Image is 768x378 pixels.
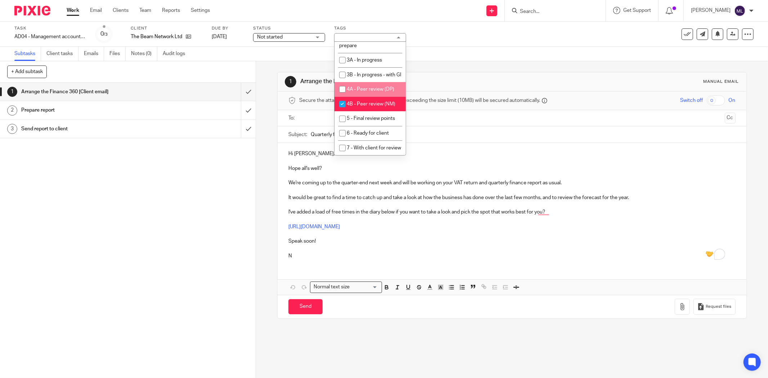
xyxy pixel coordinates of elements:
span: Request files [706,304,732,310]
span: 3A - In progress [347,58,382,63]
p: I've added a load of free times in the diary below if you want to take a look and pick the spot t... [288,208,736,216]
a: Email [90,7,102,14]
span: 7 - With client for review [347,145,401,150]
span: Normal text size [312,283,351,291]
a: Files [109,47,126,61]
button: Request files [693,299,735,315]
span: [DATE] [212,34,227,39]
h1: Arrange the Finance 360 [Client email] [300,78,527,85]
div: AD04 - Management accounts (quarterly) - [DATE] [14,33,86,40]
label: Task [14,26,86,31]
img: svg%3E [734,5,746,17]
input: Send [288,299,323,315]
a: Settings [191,7,210,14]
label: Tags [334,26,406,31]
input: Search for option [352,283,378,291]
a: Work [67,7,79,14]
p: We're coming up to the quarter-end next week and will be working on your VAT return and quarterly... [288,179,736,186]
label: Status [253,26,325,31]
small: /3 [104,32,108,36]
span: 4B - Peer review (NM) [347,102,395,107]
p: Hi [PERSON_NAME], [288,150,736,157]
span: 5 - Final review points [347,116,395,121]
p: The Beam Network Ltd [131,33,182,40]
div: 3 [7,124,17,134]
span: Get Support [623,8,651,13]
img: Pixie [14,6,50,15]
div: To enrich screen reader interactions, please activate Accessibility in Grammarly extension settings [278,143,746,265]
div: 1 [285,76,296,87]
label: Subject: [288,131,307,138]
div: Manual email [704,79,739,85]
div: 0 [100,30,108,38]
p: Hope all's well? [288,165,736,172]
a: [URL][DOMAIN_NAME] [288,224,340,229]
div: AD04 - Management accounts (quarterly) - August 31, 2025 [14,33,86,40]
span: Switch off [681,97,703,104]
div: Search for option [310,282,382,293]
label: To: [288,114,296,122]
a: Emails [84,47,104,61]
a: Subtasks [14,47,41,61]
span: 4A - Peer review (DP) [347,87,394,92]
a: Client tasks [46,47,78,61]
span: 6 - Ready for client [347,131,389,136]
span: Secure the attachments in this message. Files exceeding the size limit (10MB) will be secured aut... [299,97,540,104]
p: [PERSON_NAME] [691,7,731,14]
span: 3B - In progress - with GI [347,72,401,77]
h1: Prepare report [21,105,163,116]
a: Team [139,7,151,14]
div: 2 [7,105,17,116]
a: Clients [113,7,129,14]
p: It would be great to find a time to catch up and take a look at how the business has done over th... [288,194,736,201]
span: Not started [257,35,283,40]
span: 1B - Data returned - To prepare [339,36,397,48]
div: 1 [7,87,17,97]
h1: Send report to client [21,123,163,134]
span: On [729,97,736,104]
a: Reports [162,7,180,14]
label: Client [131,26,203,31]
button: Cc [725,113,736,123]
p: N [288,252,736,260]
a: Notes (0) [131,47,157,61]
button: + Add subtask [7,66,47,78]
label: Due by [212,26,244,31]
h1: Arrange the Finance 360 [Client email] [21,86,163,97]
input: Search [519,9,584,15]
p: Speak soon! [288,238,736,245]
a: Audit logs [163,47,190,61]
